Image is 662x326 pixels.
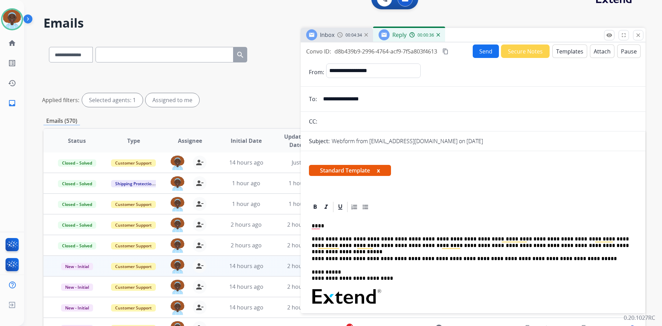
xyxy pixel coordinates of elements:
[171,280,184,294] img: agent-avatar
[332,137,483,145] p: Webform from [EMAIL_ADDRESS][DOMAIN_NAME] on [DATE]
[287,304,318,311] span: 2 hours ago
[287,262,318,270] span: 2 hours ago
[195,283,204,291] mat-icon: person_remove
[171,176,184,191] img: agent-avatar
[292,159,314,166] span: Just now
[231,137,262,145] span: Initial Date
[146,93,199,107] div: Assigned to me
[111,180,158,187] span: Shipping Protection
[501,45,550,58] button: Secure Notes
[392,31,407,39] span: Reply
[309,117,317,126] p: CC:
[310,202,320,212] div: Bold
[68,137,86,145] span: Status
[232,200,260,208] span: 1 hour ago
[345,32,362,38] span: 00:04:34
[58,221,96,229] span: Closed – Solved
[377,166,380,175] button: x
[287,221,318,228] span: 2 hours ago
[127,137,140,145] span: Type
[43,117,80,125] p: Emails (570)
[42,96,79,104] p: Applied filters:
[8,79,16,87] mat-icon: history
[8,39,16,47] mat-icon: home
[309,95,317,103] p: To:
[442,48,449,55] mat-icon: content_copy
[111,263,156,270] span: Customer Support
[231,241,262,249] span: 2 hours ago
[195,220,204,229] mat-icon: person_remove
[321,202,331,212] div: Italic
[195,200,204,208] mat-icon: person_remove
[334,48,437,55] span: d8b439b9-2996-4764-acf9-7f5a803f4613
[171,238,184,253] img: agent-avatar
[111,201,156,208] span: Customer Support
[635,32,641,38] mat-icon: close
[58,201,96,208] span: Closed – Solved
[2,10,22,29] img: avatar
[229,262,263,270] span: 14 hours ago
[171,218,184,232] img: agent-avatar
[309,165,391,176] span: Standard Template
[229,159,263,166] span: 14 hours ago
[195,158,204,167] mat-icon: person_remove
[58,242,96,249] span: Closed – Solved
[8,99,16,107] mat-icon: inbox
[195,262,204,270] mat-icon: person_remove
[306,47,331,56] p: Convo ID:
[229,283,263,290] span: 14 hours ago
[289,179,317,187] span: 1 hour ago
[195,179,204,187] mat-icon: person_remove
[171,259,184,274] img: agent-avatar
[61,263,93,270] span: New - Initial
[309,68,324,76] p: From:
[111,284,156,291] span: Customer Support
[236,51,244,59] mat-icon: search
[624,314,655,322] p: 0.20.1027RC
[621,32,627,38] mat-icon: fullscreen
[309,137,330,145] p: Subject:
[320,31,334,39] span: Inbox
[8,59,16,67] mat-icon: list_alt
[349,202,360,212] div: Ordered List
[360,202,371,212] div: Bullet List
[58,159,96,167] span: Closed – Solved
[280,132,312,149] span: Updated Date
[111,221,156,229] span: Customer Support
[590,45,614,58] button: Attach
[171,197,184,211] img: agent-avatar
[195,241,204,249] mat-icon: person_remove
[58,180,96,187] span: Closed – Solved
[231,221,262,228] span: 2 hours ago
[229,304,263,311] span: 14 hours ago
[43,16,645,30] h2: Emails
[473,45,499,58] button: Send
[195,303,204,312] mat-icon: person_remove
[82,93,143,107] div: Selected agents: 1
[418,32,434,38] span: 00:00:36
[111,304,156,312] span: Customer Support
[111,159,156,167] span: Customer Support
[171,300,184,315] img: agent-avatar
[335,202,345,212] div: Underline
[171,156,184,170] img: agent-avatar
[606,32,612,38] mat-icon: remove_red_eye
[232,179,260,187] span: 1 hour ago
[287,241,318,249] span: 2 hours ago
[552,45,587,58] button: Templates
[111,242,156,249] span: Customer Support
[61,284,93,291] span: New - Initial
[289,200,317,208] span: 1 hour ago
[287,283,318,290] span: 2 hours ago
[61,304,93,312] span: New - Initial
[617,45,641,58] button: Pause
[178,137,202,145] span: Assignee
